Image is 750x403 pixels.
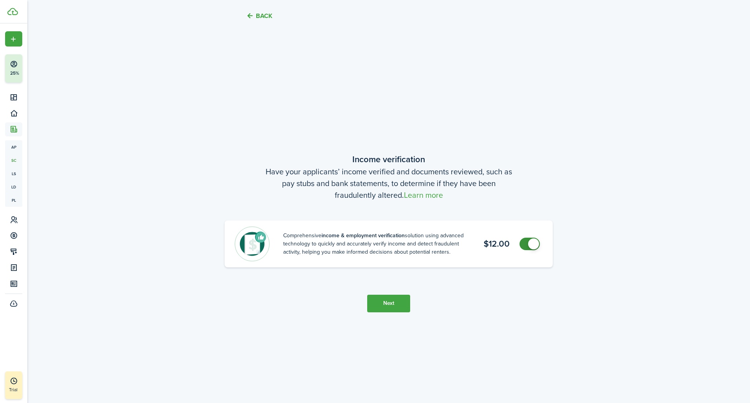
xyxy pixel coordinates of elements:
button: Next [367,295,410,312]
button: 25% [5,54,70,82]
a: ls [5,167,22,180]
a: ap [5,140,22,154]
b: income & employment verification [321,231,405,240]
img: TenantCloud [7,8,18,15]
a: ld [5,180,22,193]
a: Trial [5,371,22,399]
banner-description: Comprehensive solution using advanced technology to quickly and accurately verify income and dete... [283,231,470,256]
img: Income & employment verification [234,226,270,262]
p: 25% [10,70,20,77]
a: pl [5,193,22,207]
button: Back [246,12,272,20]
wizard-step-header-description: Have your applicants’ income verified and documents reviewed, such as pay stubs and bank statemen... [225,166,553,201]
wizard-step-header-title: Income verification [225,153,553,166]
a: sc [5,154,22,167]
b: $12.00 [484,237,510,250]
button: Open menu [5,31,22,47]
p: Trial [9,386,40,393]
a: Learn more [404,189,443,201]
